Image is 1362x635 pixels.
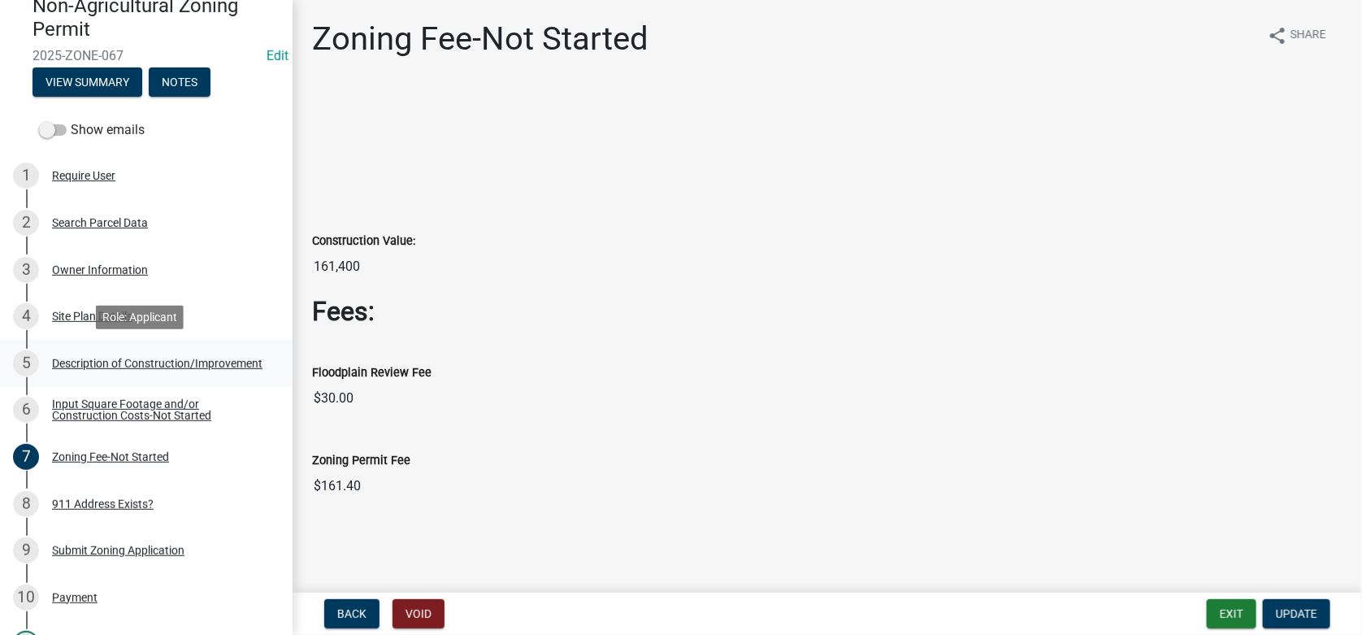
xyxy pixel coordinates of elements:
div: 911 Address Exists? [52,498,154,510]
i: share [1268,26,1287,46]
wm-modal-confirm: Summary [33,76,142,89]
div: Owner Information [52,264,148,276]
div: 3 [13,257,39,283]
div: Require User [52,170,115,181]
button: Notes [149,67,210,97]
div: Submit Zoning Application [52,545,184,556]
span: Back [337,607,367,620]
div: Payment [52,592,98,603]
label: Construction Value: [312,236,415,247]
div: 7 [13,444,39,470]
wm-modal-confirm: Notes [149,76,210,89]
button: View Summary [33,67,142,97]
div: 9 [13,537,39,563]
div: 5 [13,350,39,376]
div: Site Plan Details [52,311,132,322]
a: Edit [267,48,288,63]
span: Update [1276,607,1317,620]
div: 2 [13,210,39,236]
div: Input Square Footage and/or Construction Costs-Not Started [52,398,267,421]
wm-modal-confirm: Edit Application Number [267,48,288,63]
h1: Zoning Fee-Not Started [312,20,648,59]
div: 6 [13,397,39,423]
div: 4 [13,303,39,329]
button: shareShare [1255,20,1339,51]
button: Void [393,599,445,628]
button: Update [1263,599,1330,628]
div: Search Parcel Data [52,217,148,228]
div: Description of Construction/Improvement [52,358,262,369]
div: 8 [13,491,39,517]
button: Back [324,599,380,628]
label: Zoning Permit Fee [312,455,410,467]
div: Zoning Fee-Not Started [52,451,169,463]
div: 10 [13,585,39,611]
label: Show emails [39,120,145,140]
span: 2025-ZONE-067 [33,48,260,63]
strong: Fees: [312,296,375,327]
div: Role: Applicant [96,306,184,329]
button: Exit [1207,599,1256,628]
span: Share [1290,26,1326,46]
div: 1 [13,163,39,189]
label: Floodplain Review Fee [312,368,432,379]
